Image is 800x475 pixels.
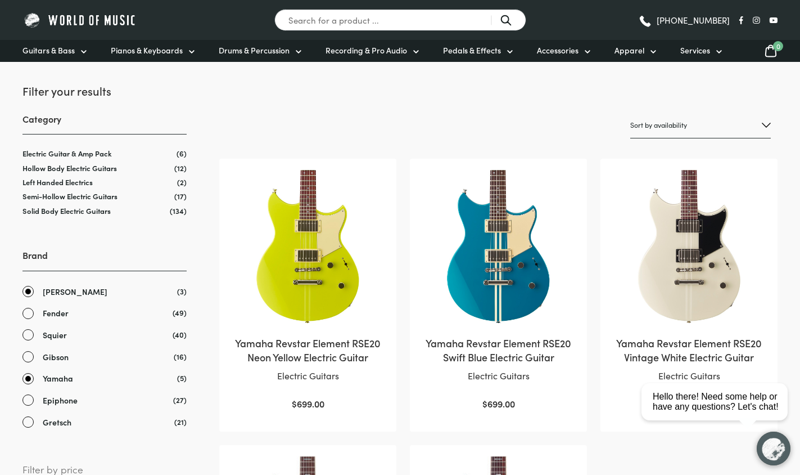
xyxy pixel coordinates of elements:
a: Epiphone [22,394,187,407]
iframe: Chat with our support team [637,351,800,475]
a: Yamaha [22,372,187,385]
a: Fender [22,307,187,320]
span: (17) [174,191,187,201]
span: 0 [773,41,783,51]
a: Solid Body Electric Guitars [22,205,111,216]
a: Yamaha Revstar Element RSE20 Neon Yellow Electric GuitarElectric Guitars$699.00 [230,170,385,411]
span: (40) [173,329,187,340]
span: (49) [173,307,187,319]
div: Brand [22,249,187,428]
img: Yamaha Revstar Element RSE20 Swift Blue Electric Guitar Front [421,170,576,325]
a: Yamaha Revstar Element RSE20 Swift Blue Electric GuitarElectric Guitars$699.00 [421,170,576,411]
span: Pedals & Effects [443,44,501,56]
a: Electric Guitar & Amp Pack [22,148,112,159]
span: (12) [174,163,187,173]
span: (3) [177,285,187,297]
a: [PHONE_NUMBER] [638,12,730,29]
a: Squier [22,329,187,342]
span: Services [680,44,710,56]
h2: Yamaha Revstar Element RSE20 Vintage White Electric Guitar [612,336,766,364]
span: Apparel [614,44,644,56]
span: Fender [43,307,69,320]
span: Gretsch [43,416,71,429]
span: Epiphone [43,394,78,407]
a: Gibson [22,351,187,364]
span: (5) [177,372,187,384]
span: (6) [177,149,187,158]
span: Yamaha [43,372,73,385]
a: Hollow Body Electric Guitars [22,163,117,173]
img: Yamaha Revstar Element RSE20 Vintage White Electric Guitar Front [612,170,766,325]
input: Search for a product ... [274,9,526,31]
span: Gibson [43,351,69,364]
span: (134) [170,206,187,216]
span: [PHONE_NUMBER] [657,16,730,24]
span: (16) [174,351,187,362]
bdi: 699.00 [292,397,324,410]
span: Guitars & Bass [22,44,75,56]
span: (21) [174,416,187,428]
h2: Yamaha Revstar Element RSE20 Swift Blue Electric Guitar [421,336,576,364]
h3: Brand [22,249,187,271]
p: Electric Guitars [421,369,576,383]
select: Shop order [630,112,771,138]
h2: Yamaha Revstar Element RSE20 Neon Yellow Electric Guitar [230,336,385,364]
span: Accessories [537,44,578,56]
span: (27) [173,394,187,406]
img: Yamaha Revstar Element RSE20 Neon Yellow Electric Guitar Front [230,170,385,325]
h2: Filter your results [22,83,187,98]
span: Recording & Pro Audio [326,44,407,56]
span: (2) [177,177,187,187]
span: [PERSON_NAME] [43,285,107,298]
h3: Category [22,113,187,135]
span: Pianos & Keyboards [111,44,183,56]
span: Squier [43,329,67,342]
p: Electric Guitars [230,369,385,383]
p: Electric Guitars [612,369,766,383]
span: $ [292,397,297,410]
a: Left Handed Electrics [22,177,93,187]
a: Gretsch [22,416,187,429]
a: Semi-Hollow Electric Guitars [22,191,117,201]
span: Drums & Percussion [219,44,290,56]
bdi: 699.00 [482,397,515,410]
img: World of Music [22,11,138,29]
a: [PERSON_NAME] [22,285,187,298]
a: Yamaha Revstar Element RSE20 Vintage White Electric GuitarElectric Guitars$699.00 [612,170,766,411]
span: $ [482,397,487,410]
